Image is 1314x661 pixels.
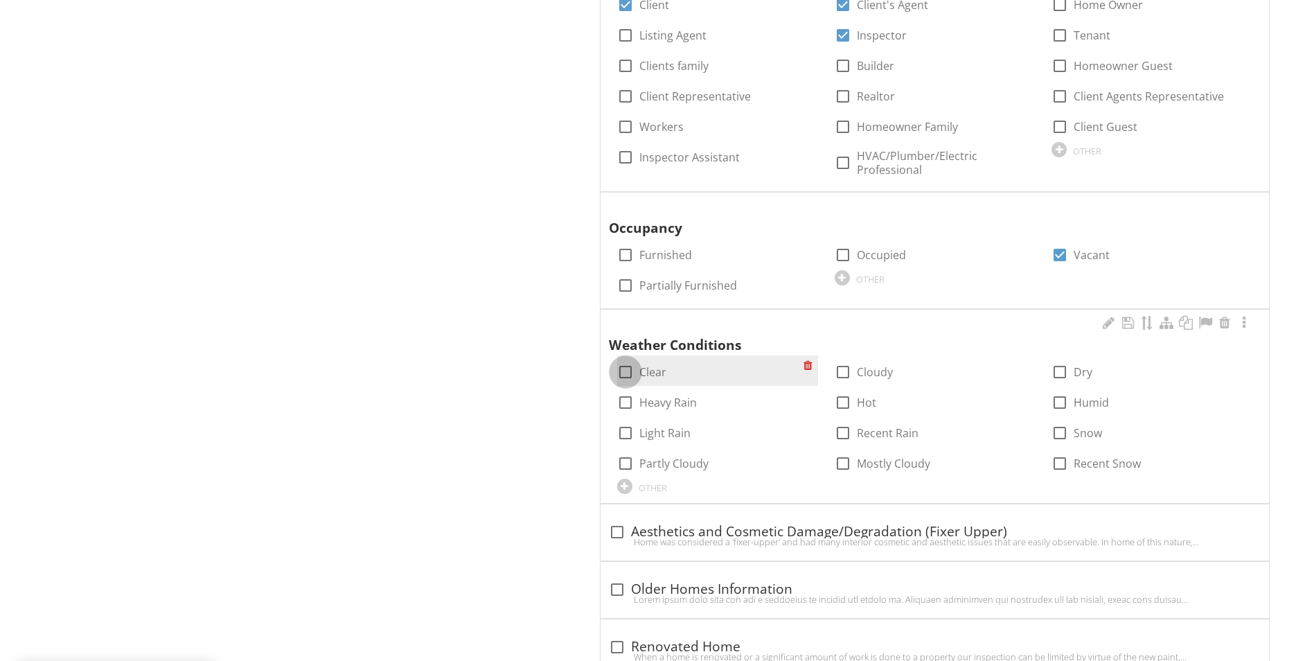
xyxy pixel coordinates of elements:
label: Recent Snow [1074,457,1141,470]
label: Clients family [639,59,709,73]
label: Listing Agent [639,28,707,42]
div: Occupancy [609,198,1228,238]
label: Heavy Rain [639,396,697,409]
label: Clear [639,365,666,379]
label: Partly Cloudy [639,457,709,470]
label: Client Representative [639,89,751,103]
div: Weather Conditions [609,315,1228,355]
label: Homeowner Family [857,120,958,134]
label: Vacant [1074,248,1110,262]
label: Occupied [857,248,906,262]
label: Realtor [857,89,895,103]
label: HVAC/Plumber/Electric Professional [857,149,1036,177]
label: Inspector [857,28,907,42]
label: Builder [857,59,894,73]
label: Client Guest [1074,120,1137,134]
label: Partially Furnished [639,279,737,292]
div: OTHER [639,482,667,493]
div: OTHER [1073,146,1101,157]
label: Dry [1074,365,1092,379]
label: Recent Rain [857,426,918,440]
label: Workers [639,120,684,134]
label: Homeowner Guest [1074,59,1173,73]
label: Inspector Assistant [639,150,740,164]
div: OTHER [856,274,885,285]
label: Hot [857,396,876,409]
label: Cloudy [857,365,893,379]
label: Light Rain [639,426,691,440]
label: Furnished [639,248,692,262]
label: Client Agents Representative [1074,89,1224,103]
label: Mostly Cloudy [857,457,930,470]
label: Humid [1074,396,1109,409]
label: Snow [1074,426,1102,440]
div: Lorem ipsum dolo sita con adi e seddoeius te incidid utl etdolo ma. Aliquaen adminimven qui nostr... [609,594,1261,605]
div: Home was considered a 'fixer-upper' and had many interior cosmetic and aesthetic issues that are ... [609,536,1261,547]
label: Tenant [1074,28,1110,42]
